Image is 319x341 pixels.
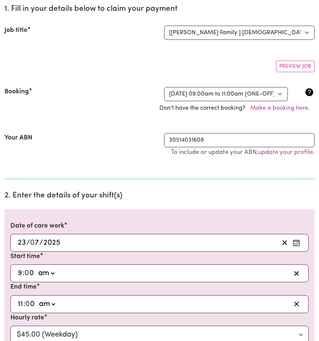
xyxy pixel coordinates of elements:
span: 0 [30,239,35,247]
input: -- [26,299,35,310]
h2: 2. Enter the details of your shift(s) [4,191,315,200]
button: Preview Job [276,61,315,72]
input: -- [17,237,26,248]
label: Hourly rate [10,313,44,323]
a: update your profile [258,149,313,155]
button: Enter the date of care work [290,237,302,248]
span: : [23,300,25,308]
span: 0 [25,270,29,277]
label: Job title [4,26,27,35]
label: Booking [4,87,29,97]
small: To include or update your ABN, . [171,149,315,155]
span: / [26,239,30,247]
input: ---- [43,237,61,248]
input: -- [17,299,23,310]
button: Make a booking here. [245,101,315,115]
button: Clear date [279,237,290,248]
span: Don't have the correct booking? [159,105,315,111]
input: -- [17,268,23,279]
input: -- [25,268,35,279]
span: / [39,239,43,247]
input: -- [30,237,39,248]
label: Your ABN [4,133,32,143]
h2: 1. Fill in your details below to claim your payment [4,4,315,14]
span: : [23,269,25,277]
label: Date of care work [10,221,64,231]
label: End time [10,282,37,292]
label: Start time [10,252,40,261]
span: 0 [25,300,30,308]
